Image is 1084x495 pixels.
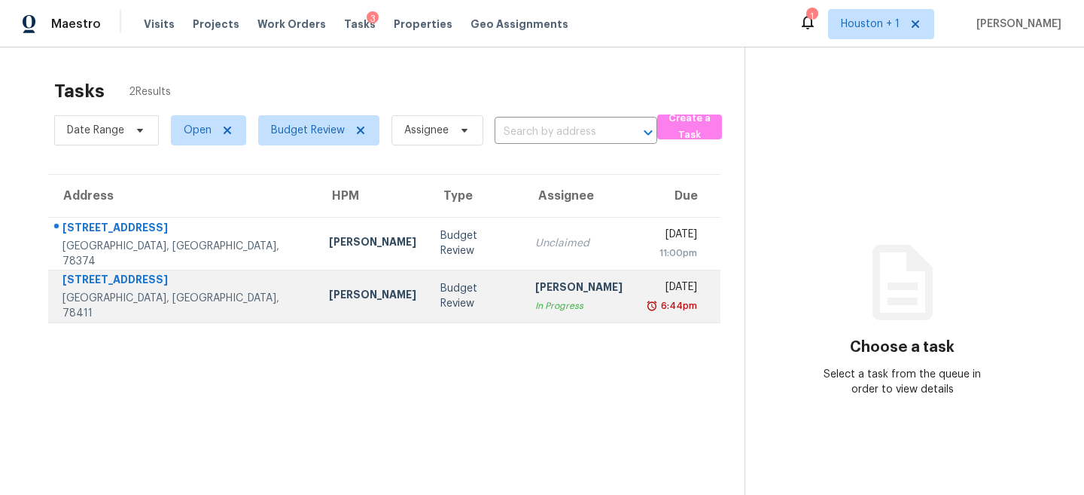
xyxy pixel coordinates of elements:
div: [STREET_ADDRESS] [62,220,305,239]
button: Open [638,122,659,143]
th: Due [635,175,720,217]
div: [PERSON_NAME] [535,280,623,298]
span: Properties [394,17,452,32]
span: Maestro [51,17,101,32]
div: Select a task from the queue in order to view details [824,367,981,397]
span: Assignee [404,123,449,138]
div: [STREET_ADDRESS] [62,272,305,291]
span: [PERSON_NAME] [970,17,1061,32]
div: 11:00pm [647,246,697,261]
span: 2 Results [129,84,171,99]
div: Budget Review [440,228,511,258]
th: HPM [317,175,428,217]
th: Assignee [523,175,635,217]
span: Create a Task [665,110,714,145]
span: Visits [144,17,175,32]
div: [GEOGRAPHIC_DATA], [GEOGRAPHIC_DATA], 78411 [62,291,305,321]
div: In Progress [535,298,623,313]
div: [PERSON_NAME] [329,234,416,253]
div: [GEOGRAPHIC_DATA], [GEOGRAPHIC_DATA], 78374 [62,239,305,269]
input: Search by address [495,121,615,144]
img: Overdue Alarm Icon [646,298,658,313]
div: [DATE] [647,227,697,246]
button: Create a Task [657,115,722,139]
div: Unclaimed [535,236,623,251]
div: 6:44pm [658,298,697,313]
div: [DATE] [647,280,697,298]
span: Projects [193,17,239,32]
div: 3 [367,11,379,26]
span: Open [184,123,212,138]
span: Houston + 1 [841,17,900,32]
span: Budget Review [271,123,345,138]
div: Budget Review [440,281,511,311]
h2: Tasks [54,84,105,99]
span: Tasks [344,19,376,29]
th: Type [428,175,523,217]
h3: Choose a task [850,340,955,355]
div: 1 [806,9,817,24]
span: Geo Assignments [470,17,568,32]
th: Address [48,175,317,217]
span: Work Orders [257,17,326,32]
span: Date Range [67,123,124,138]
div: [PERSON_NAME] [329,287,416,306]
